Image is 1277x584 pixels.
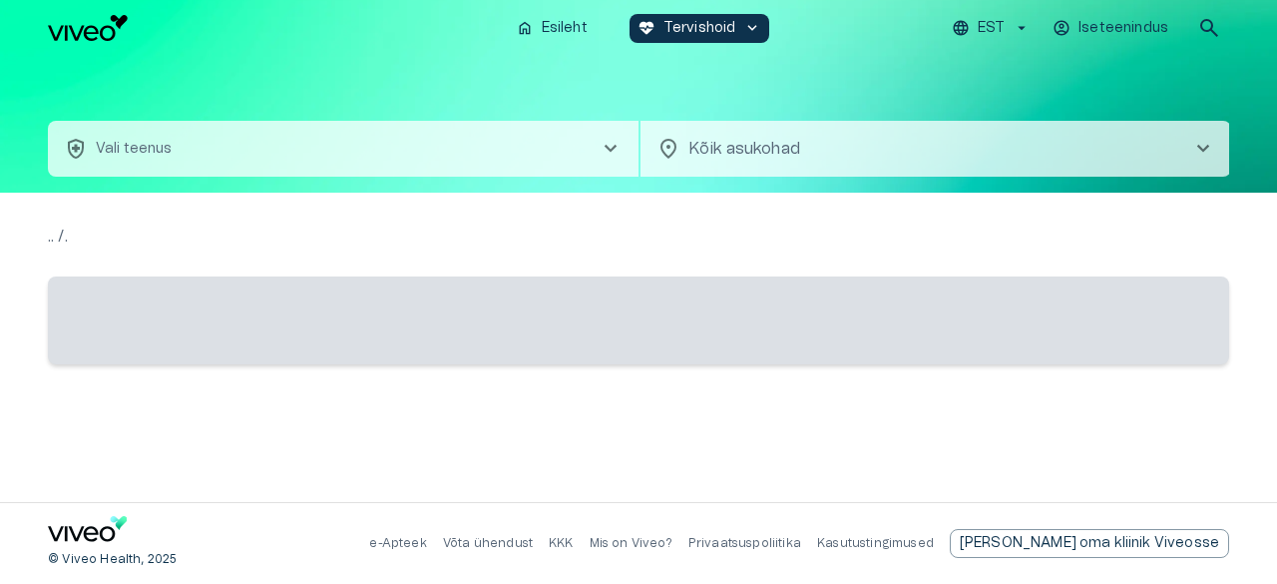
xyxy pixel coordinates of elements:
span: search [1197,16,1221,40]
p: EST [978,18,1005,39]
button: open search modal [1189,8,1229,48]
span: chevron_right [599,137,623,161]
button: health_and_safetyVali teenuschevron_right [48,121,638,177]
p: Vali teenus [96,139,173,160]
span: location_on [656,137,680,161]
span: ‌ [48,277,1229,364]
p: .. / . [48,225,1229,249]
p: [PERSON_NAME] oma kliinik Viveosse [960,533,1219,554]
p: Mis on Viveo? [590,535,672,552]
span: ecg_heart [638,19,655,37]
p: Tervishoid [663,18,736,39]
div: [PERSON_NAME] oma kliinik Viveosse [950,529,1229,558]
img: Viveo logo [48,15,128,41]
button: EST [949,14,1034,43]
a: Navigate to homepage [48,15,500,41]
p: Kõik asukohad [688,137,1159,161]
a: Navigate to home page [48,516,128,549]
p: Iseteenindus [1078,18,1168,39]
p: © Viveo Health, 2025 [48,551,177,568]
a: Kasutustingimused [817,537,934,549]
p: Esileht [542,18,588,39]
p: Võta ühendust [443,535,533,552]
span: keyboard_arrow_down [743,19,761,37]
a: KKK [549,537,574,549]
button: Iseteenindus [1050,14,1173,43]
button: homeEsileht [508,14,598,43]
a: Send email to partnership request to viveo [950,529,1229,558]
span: health_and_safety [64,137,88,161]
span: home [516,19,534,37]
a: Privaatsuspoliitika [688,537,801,549]
button: ecg_heartTervishoidkeyboard_arrow_down [630,14,770,43]
a: e-Apteek [369,537,426,549]
span: chevron_right [1191,137,1215,161]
